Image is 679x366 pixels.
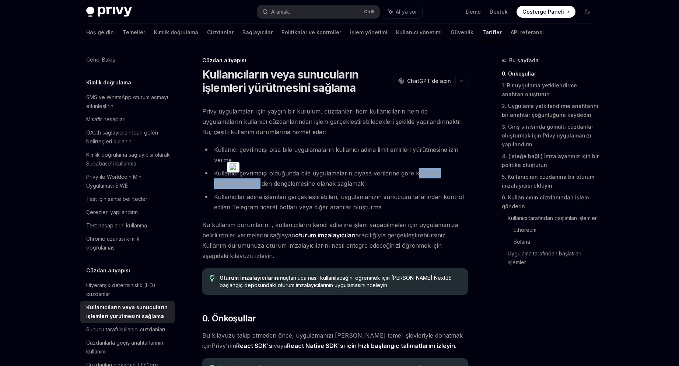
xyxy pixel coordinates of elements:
[514,238,530,245] font: Solana
[80,148,175,170] a: Kimlik doğrulama sağlayıcısı olarak Supabase'i kullanma
[257,5,379,18] button: Aramak...CtrlK
[80,192,175,206] a: Test için sahte belirteçler
[508,250,583,265] font: Uygulama tarafından başlatılan işlemler
[202,313,256,324] font: 0. Önkoşullar
[502,174,594,189] font: 5. Kullanıcının cüzdanına bir oturum imzalayıcısı ekleyin
[451,29,473,35] font: Güvenlik
[80,323,175,336] a: Sunucu tarafı kullanıcı cüzdanları
[287,342,456,350] a: React Native SDK'sı için hızlı başlangıç ​​talimatlarını izleyin.
[517,6,575,18] a: Gösterge Paneli
[123,24,145,41] a: Temeller
[202,57,246,63] font: Cüzdan altyapısı
[154,24,198,41] a: Kimlik doğrulama
[502,103,598,118] font: 2. Uygulama yetkilendirme anahtarını bir anahtar çoğunluğuna kaydedin
[86,222,147,229] font: Test hesaplarını kullanma
[281,24,341,41] a: Politikalar ve kontroller
[383,5,422,18] button: AI'ya sor
[274,342,287,349] font: veya
[287,342,456,349] font: React Native SDK'sı için hızlı başlangıç ​​talimatlarını izleyin.
[86,209,138,215] font: Çerezleri yapılandırın
[511,24,544,41] a: API referansı
[202,231,449,259] font: aracılığıyla gerçekleştirebilirsiniz . Kullanım durumunuza oturum imzalayıcılarını nasıl entegre ...
[210,275,215,282] svg: Uç
[295,231,356,239] a: oturum imzalayıcıları
[502,121,599,150] a: 3. Giriş sırasında gömülü cüzdanlar oluşturmak için Privy uygulamanızı yapılandırın
[207,29,234,35] font: Cüzdanlar
[86,267,130,273] font: Cüzdan altyapısı
[202,221,458,239] font: Bu kullanım durumlarını , kullanıcıların kendi adlarına işlem yapabilmeleri için uygulamanıza bel...
[86,174,143,189] font: Privy ile Worldcoin Mini Uygulaması SIWE
[522,8,564,15] font: Gösterge Paneli
[364,9,372,14] font: Ctrl
[482,24,502,41] a: Tarifler
[482,29,502,35] font: Tarifler
[502,82,577,97] font: 1. Bir uygulama yetkilendirme anahtarı oluşturun
[214,170,439,187] font: Kullanıcı çevrimdışı olduğunda bile uygulamaların piyasa verilerine göre kullanıcı portföylerini ...
[242,29,273,35] font: Bağlayıcılar
[80,301,175,323] a: Kullanıcıların veya sunucuların işlemleri yürütmesini sağlama
[80,232,175,254] a: Chrome uzantısı kimlik doğrulaması
[271,8,293,15] font: Aramak...
[80,53,175,66] a: Genel Bakış
[490,8,508,15] a: Destek
[502,123,593,147] font: 3. Giriş sırasında gömülü cüzdanlar oluşturmak için Privy uygulamanızı yapılandırın
[123,29,145,35] font: Temeller
[514,224,599,236] a: Ethereum
[80,279,175,301] a: Hiyerarşik deterministik (HD) cüzdanlar
[396,24,442,41] a: Kullanıcı yönetimi
[80,170,175,192] a: Privy ile Worldcoin Mini Uygulaması SIWE
[86,116,126,122] font: Misafir hesapları
[202,68,359,94] font: Kullanıcıların veya sunucuların işlemleri yürütmesini sağlama
[396,29,442,35] font: Kullanıcı yönetimi
[242,24,273,41] a: Bağlayıcılar
[236,342,274,349] font: React SDK'sı
[502,153,599,168] font: 4. (İsteğe bağlı) İmzalayanınız için bir politika oluşturun
[393,75,455,87] button: ChatGPT'de açın
[508,215,597,221] font: Kullanıcı tarafından başlatılan işlemler
[86,7,132,17] img: koyu logo
[514,236,599,248] a: Solana
[220,275,283,281] a: Oturum imzalayıcılarının
[502,194,589,209] font: 6. Kullanıcının cüzdanından işlem gönderin
[220,275,452,288] font: uçtan uca nasıl kullanılacağını öğrenmek için [PERSON_NAME] NextJS başlangıç ​​deposundaki oturum...
[508,248,599,268] a: Uygulama tarafından başlatılan işlemler
[86,236,140,251] font: Chrome uzantısı kimlik doğrulaması
[211,342,236,349] font: Privy'nin
[214,193,464,211] font: Kullanıcılar adına işlemleri gerçekleştirebilen, uygulamanızın sunucusu tarafından kontrol edilen...
[86,326,165,332] font: Sunucu tarafı kullanıcı cüzdanları
[350,29,387,35] font: İşlem yönetimi
[502,70,536,77] font: 0. Önkoşullar
[86,304,168,319] font: Kullanıcıların veya sunucuların işlemleri yürütmesini sağlama
[502,171,599,192] a: 5. Kullanıcının cüzdanına bir oturum imzalayıcısı ekleyin
[80,206,175,219] a: Çerezleri yapılandırın
[502,192,599,212] a: 6. Kullanıcının cüzdanından işlem gönderin
[509,57,539,63] font: Bu sayfada
[502,68,599,80] a: 0. Önkoşullar
[86,29,114,35] font: Hoş geldin
[80,336,175,358] a: Cüzdanlarla geçiş anahtarlarının kullanımı
[207,24,234,41] a: Cüzdanlar
[508,212,599,224] a: Kullanıcı tarafından başlatılan işlemler
[80,126,175,148] a: OAuth sağlayıcılarından gelen belirteçleri kullanın
[86,79,131,86] font: Kimlik doğrulama
[466,8,481,15] font: Demo
[396,8,417,15] font: AI'ya sor
[86,56,115,63] font: Genel Bakış
[86,196,147,202] font: Test için sahte belirteçler
[502,150,599,171] a: 4. (İsteğe bağlı) İmzalayanınız için bir politika oluşturun
[86,129,158,144] font: OAuth sağlayıcılarından gelen belirteçleri kullanın
[214,146,458,164] font: Kullanıcı çevrimdışı olsa bile uygulamaların kullanıcı adına limit emirleri yürütmesine izin verme
[407,78,451,84] font: ChatGPT'de açın
[236,342,274,350] a: React SDK'sı
[581,6,593,18] button: Karanlık modu aç/kapat
[502,80,599,100] a: 1. Bir uygulama yetkilendirme anahtarı oluşturun
[281,29,341,35] font: Politikalar ve kontroller
[154,29,198,35] font: Kimlik doğrulama
[372,9,375,14] font: K
[86,24,114,41] a: Hoş geldin
[86,282,155,297] font: Hiyerarşik deterministik (HD) cüzdanlar
[86,339,163,355] font: Cüzdanlarla geçiş anahtarlarının kullanımı
[202,108,463,136] font: Privy uygulamaları için yaygın bir kurulum, cüzdanları hem kullanıcıların hem de uygulamaların ku...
